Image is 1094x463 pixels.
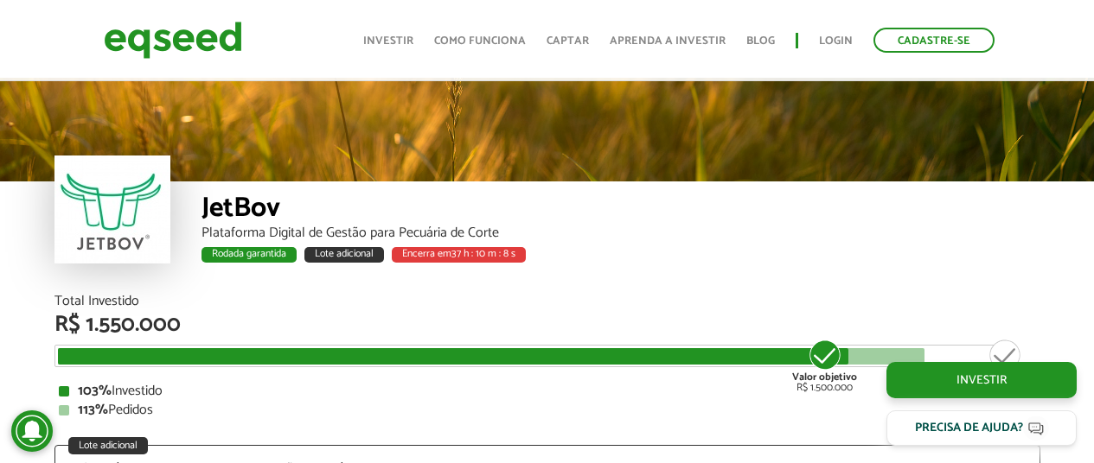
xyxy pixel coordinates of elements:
strong: Valor objetivo [792,369,857,385]
a: Cadastre-se [873,28,995,53]
a: Login [819,35,853,47]
div: R$ 1.875.000 [974,338,1037,393]
div: Lote adicional [68,437,148,454]
a: Investir [886,362,1077,398]
strong: 113% [78,398,108,422]
strong: 103% [78,379,112,403]
img: EqSeed [104,17,242,63]
div: R$ 1.500.000 [792,338,857,393]
span: 37 h : 10 m : 8 s [451,245,515,262]
div: Lote adicional [304,247,384,263]
a: Como funciona [434,35,526,47]
a: Blog [746,35,775,47]
div: Investido [59,384,1036,398]
div: JetBov [202,194,1040,226]
div: Pedidos [59,403,1036,417]
div: Total Investido [54,295,1040,308]
div: Encerra em [392,247,526,263]
div: Rodada garantida [202,247,297,263]
a: Aprenda a investir [610,35,726,47]
div: R$ 1.550.000 [54,314,1040,336]
a: Investir [363,35,413,47]
a: Captar [547,35,589,47]
div: Plataforma Digital de Gestão para Pecuária de Corte [202,226,1040,240]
